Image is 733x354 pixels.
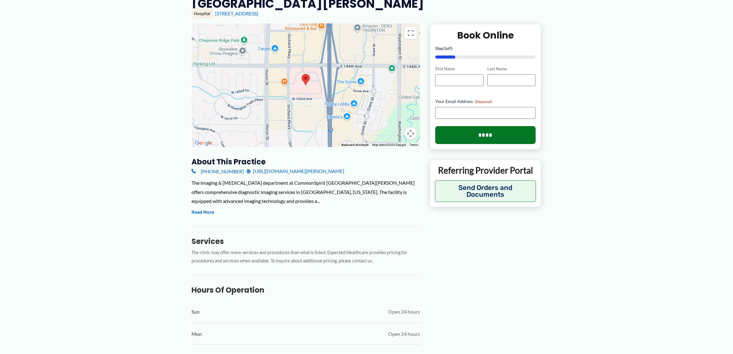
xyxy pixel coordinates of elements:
div: The Imaging & [MEDICAL_DATA] department at CommonSpirit [GEOGRAPHIC_DATA][PERSON_NAME] offers com... [192,178,420,206]
button: Send Orders and Documents [435,180,536,202]
button: Map camera controls [405,127,417,140]
button: Keyboard shortcuts [341,143,369,147]
span: (Required) [475,99,492,104]
span: 5 [450,46,453,51]
h3: Services [192,237,420,246]
span: Mon [192,329,202,339]
a: Open this area in Google Maps (opens a new window) [193,139,214,147]
span: Sun [192,307,200,316]
a: Terms (opens in new tab) [409,143,418,146]
div: Hospital [192,8,213,19]
label: First Name [435,66,484,72]
h3: Hours of Operation [192,285,420,295]
h3: About this practice [192,157,420,167]
span: Open 24 hours [388,329,420,339]
button: Read More [192,209,214,216]
p: Referring Provider Portal [435,165,536,176]
a: [PHONE_NUMBER] [192,167,244,176]
p: Step of [435,46,536,51]
span: Map data ©2025 Google [372,143,406,146]
img: Google [193,139,214,147]
h2: Book Online [435,29,536,41]
button: Toggle fullscreen view [405,27,417,39]
label: Last Name [487,66,536,72]
label: Your Email Address [435,98,536,105]
p: The clinic may offer more services and procedures than what is listed. Expected Healthcare provid... [192,249,420,265]
a: [STREET_ADDRESS] [215,10,259,16]
a: [URL][DOMAIN_NAME][PERSON_NAME] [247,167,344,176]
span: Open 24 hours [388,307,420,316]
span: 1 [444,46,446,51]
